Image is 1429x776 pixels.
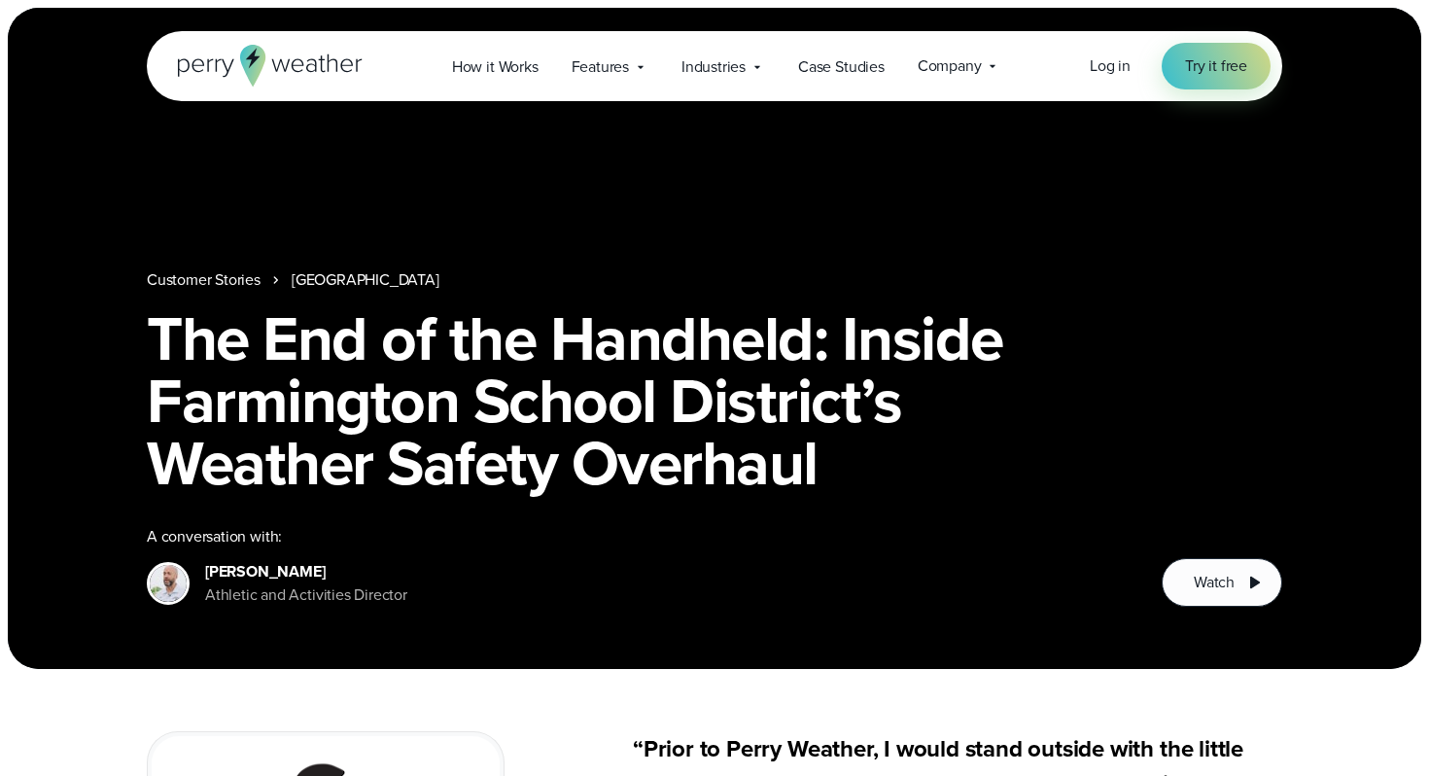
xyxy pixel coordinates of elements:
[782,47,901,87] a: Case Studies
[1162,558,1282,607] button: Watch
[452,55,539,79] span: How it Works
[798,55,885,79] span: Case Studies
[150,565,187,602] img: Chad Mills, Farmington ISD
[147,268,1282,292] nav: Breadcrumb
[1090,54,1131,77] span: Log in
[918,54,982,78] span: Company
[681,55,746,79] span: Industries
[1090,54,1131,78] a: Log in
[147,525,1131,548] div: A conversation with:
[147,307,1282,494] h1: The End of the Handheld: Inside Farmington School District’s Weather Safety Overhaul
[205,583,407,607] div: Athletic and Activities Director
[147,268,261,292] a: Customer Stories
[292,268,439,292] a: [GEOGRAPHIC_DATA]
[572,55,629,79] span: Features
[1162,43,1271,89] a: Try it free
[1185,54,1247,78] span: Try it free
[205,560,407,583] div: [PERSON_NAME]
[436,47,555,87] a: How it Works
[1194,571,1235,594] span: Watch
